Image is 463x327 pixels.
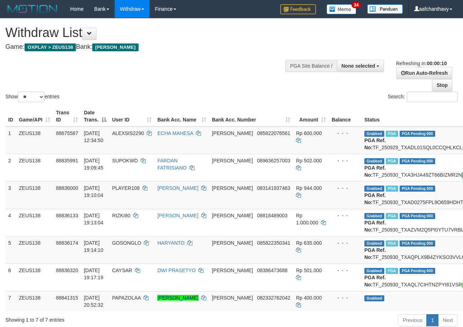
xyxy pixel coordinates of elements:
a: 1 [426,314,438,326]
b: PGA Ref. No: [364,165,386,178]
img: Button%20Memo.svg [327,4,357,14]
span: 88841315 [56,295,78,301]
div: - - - [332,185,359,192]
span: PGA Pending [400,186,435,192]
a: DWI PRASETYO [157,268,196,273]
td: 4 [5,209,16,236]
span: Copy 08818489003 to clipboard [257,213,288,218]
td: ZEUS138 [16,236,53,264]
span: [PERSON_NAME] [92,43,138,51]
a: [PERSON_NAME] [157,185,198,191]
span: Grabbed [364,268,384,274]
span: 88675587 [56,130,78,136]
button: None selected [337,60,384,72]
span: Copy 08386473688 to clipboard [257,268,288,273]
th: User ID: activate to sort column ascending [109,106,155,126]
b: PGA Ref. No: [364,137,386,150]
span: PGA Pending [400,268,435,274]
span: 88835991 [56,158,78,163]
div: - - - [332,130,359,137]
td: 1 [5,126,16,154]
td: ZEUS138 [16,181,53,209]
span: Rp 400.000 [296,295,322,301]
span: SUPOKWD [112,158,138,163]
span: [PERSON_NAME] [212,268,253,273]
span: [PERSON_NAME] [212,240,253,246]
th: ID [5,106,16,126]
span: Rp 944.000 [296,185,322,191]
span: [PERSON_NAME] [212,185,253,191]
span: PGA Pending [400,213,435,219]
img: MOTION_logo.png [5,4,59,14]
span: 34 [352,2,361,8]
img: panduan.png [367,4,403,14]
span: PAPAZOLAA [112,295,141,301]
td: 6 [5,264,16,291]
span: PGA Pending [400,158,435,164]
div: - - - [332,212,359,219]
span: Rp 501.000 [296,268,322,273]
b: PGA Ref. No: [364,192,386,205]
td: 3 [5,181,16,209]
span: [PERSON_NAME] [212,130,253,136]
a: [PERSON_NAME] [157,295,198,301]
span: Grabbed [364,131,384,137]
span: Rp 1.000.000 [296,213,318,225]
span: Copy 085822076561 to clipboard [257,130,290,136]
span: [PERSON_NAME] [212,158,253,163]
span: 88836320 [56,268,78,273]
span: Marked by aafpengsreynich [386,240,398,246]
span: Grabbed [364,213,384,219]
span: [DATE] 12:34:50 [84,130,103,143]
span: Rp 635.000 [296,240,322,246]
span: OXPLAY > ZEUS138 [25,43,76,51]
div: - - - [332,157,359,164]
td: ZEUS138 [16,154,53,181]
th: Bank Acc. Number: activate to sort column ascending [209,106,293,126]
span: Marked by aafpengsreynich [386,158,398,164]
th: Bank Acc. Name: activate to sort column ascending [155,106,209,126]
b: PGA Ref. No: [364,275,386,287]
a: [PERSON_NAME] [157,213,198,218]
span: Marked by aafpengsreynich [386,131,398,137]
td: 5 [5,236,16,264]
span: PLAYER108 [112,185,140,191]
a: FARDAN FATRISIANO [157,158,187,171]
span: None selected [342,63,375,69]
b: PGA Ref. No: [364,220,386,233]
span: [PERSON_NAME] [212,295,253,301]
span: Refreshing in: [396,61,447,66]
th: Game/API: activate to sort column ascending [16,106,53,126]
a: Stop [432,79,452,91]
span: Rp 600.000 [296,130,322,136]
input: Search: [407,92,458,102]
div: Showing 1 to 7 of 7 entries [5,313,188,323]
span: [DATE] 19:14:10 [84,240,103,253]
td: ZEUS138 [16,126,53,154]
span: Copy 085822350341 to clipboard [257,240,290,246]
h4: Game: Bank: [5,43,302,51]
td: ZEUS138 [16,291,53,311]
img: Feedback.jpg [280,4,316,14]
span: RIZKI80 [112,213,130,218]
td: ZEUS138 [16,209,53,236]
td: 2 [5,154,16,181]
span: ALEXSIS2290 [112,130,144,136]
a: ECHA MAHESA [157,130,193,136]
span: Rp 502.000 [296,158,322,163]
span: Copy 082332762042 to clipboard [257,295,290,301]
a: Next [438,314,458,326]
label: Show entries [5,92,59,102]
span: Marked by aafpengsreynich [386,186,398,192]
span: Copy 089636257003 to clipboard [257,158,290,163]
span: Grabbed [364,295,384,301]
span: PGA Pending [400,240,435,246]
span: Grabbed [364,158,384,164]
span: 88836133 [56,213,78,218]
a: Run Auto-Refresh [396,67,452,79]
th: Trans ID: activate to sort column ascending [53,106,81,126]
span: Grabbed [364,186,384,192]
td: ZEUS138 [16,264,53,291]
span: [DATE] 20:52:32 [84,295,103,308]
b: PGA Ref. No: [364,247,386,260]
